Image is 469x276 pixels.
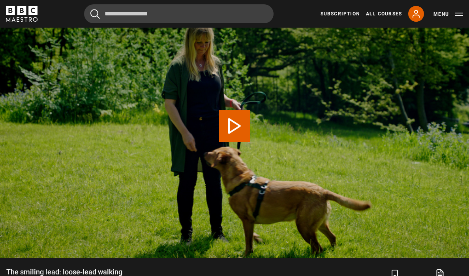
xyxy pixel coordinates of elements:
a: All Courses [366,10,402,17]
input: Search [84,4,274,23]
button: Toggle navigation [433,10,463,18]
button: Play Lesson The smiling lead: loose-lead walking [219,110,250,142]
svg: BBC Maestro [6,6,38,22]
a: Subscription [321,10,360,17]
button: Submit the search query [90,9,100,19]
